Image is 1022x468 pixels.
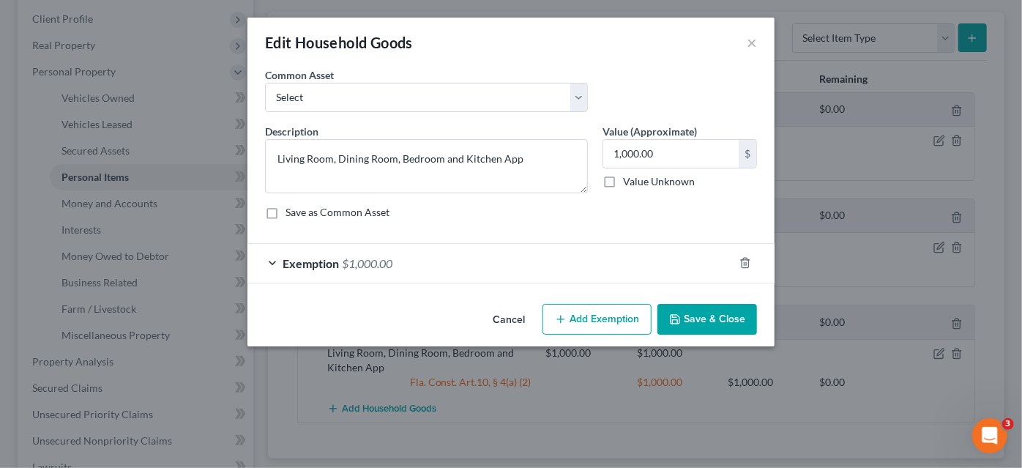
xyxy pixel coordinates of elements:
input: 0.00 [603,140,739,168]
span: Description [265,125,318,138]
button: Cancel [481,305,537,335]
button: Save & Close [657,304,757,335]
span: Exemption [283,256,339,270]
label: Save as Common Asset [286,205,389,220]
iframe: Intercom live chat [972,418,1007,453]
div: Edit Household Goods [265,32,413,53]
button: × [747,34,757,51]
span: 3 [1002,418,1014,430]
button: Add Exemption [542,304,652,335]
label: Value Unknown [623,174,695,189]
span: $1,000.00 [342,256,392,270]
label: Value (Approximate) [603,124,697,139]
div: $ [739,140,756,168]
label: Common Asset [265,67,334,83]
